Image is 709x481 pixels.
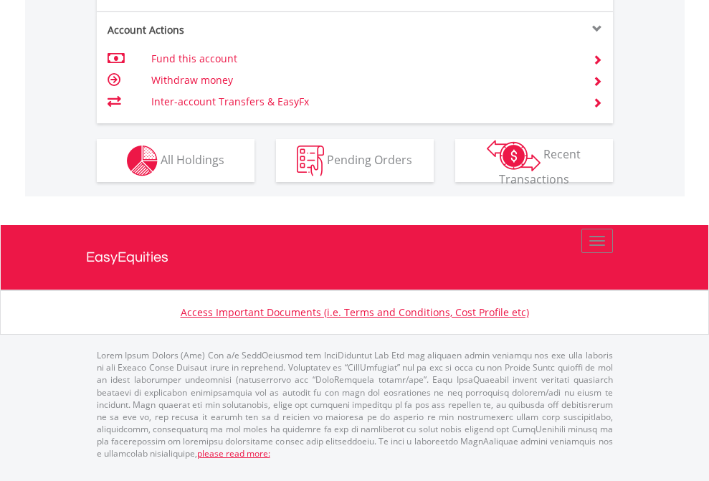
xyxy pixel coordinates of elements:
[455,139,613,182] button: Recent Transactions
[86,225,624,290] a: EasyEquities
[97,349,613,459] p: Lorem Ipsum Dolors (Ame) Con a/e SeddOeiusmod tem InciDiduntut Lab Etd mag aliquaen admin veniamq...
[327,151,412,167] span: Pending Orders
[127,146,158,176] img: holdings-wht.png
[97,139,254,182] button: All Holdings
[181,305,529,319] a: Access Important Documents (i.e. Terms and Conditions, Cost Profile etc)
[276,139,434,182] button: Pending Orders
[151,91,575,113] td: Inter-account Transfers & EasyFx
[487,140,541,171] img: transactions-zar-wht.png
[151,70,575,91] td: Withdraw money
[151,48,575,70] td: Fund this account
[197,447,270,459] a: please read more:
[97,23,355,37] div: Account Actions
[297,146,324,176] img: pending_instructions-wht.png
[161,151,224,167] span: All Holdings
